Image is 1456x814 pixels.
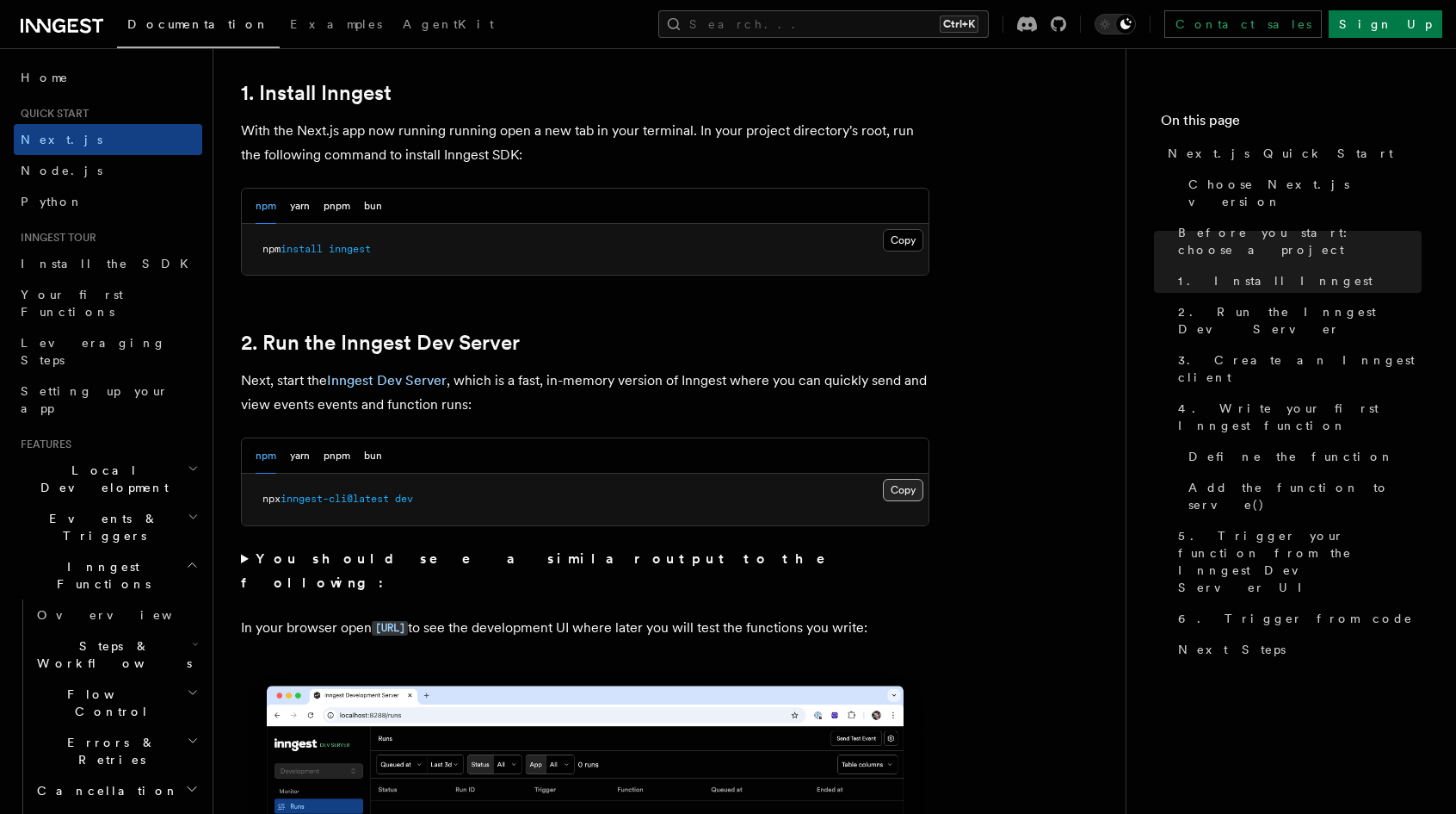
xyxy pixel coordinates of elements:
a: Node.js [14,155,202,186]
span: Add the function to serve() [1188,479,1422,513]
span: Examples [290,17,382,31]
a: Python [14,186,202,217]
a: 1. Install Inngest [241,81,392,105]
span: npm [262,243,281,255]
span: dev [395,493,413,505]
span: Choose Next.js version [1188,176,1422,210]
span: 5. Trigger your function from the Inngest Dev Server UI [1178,527,1422,596]
span: 2. Run the Inngest Dev Server [1178,303,1422,338]
button: Copy [883,229,923,252]
span: Features [14,438,71,451]
a: Examples [280,5,392,47]
a: Define the function [1181,441,1422,472]
button: Errors & Retries [30,727,202,775]
a: Next.js [14,124,202,155]
a: 4. Write your first Inngest function [1171,393,1422,441]
a: Contact sales [1164,10,1322,38]
span: install [281,243,323,255]
span: Install the SDK [21,257,199,270]
a: 3. Create an Inngest client [1171,345,1422,393]
strong: You should see a similar output to the following: [241,550,849,591]
a: Setting up your app [14,376,202,424]
span: Quick start [14,107,89,121]
span: Cancellation [30,782,179,799]
button: Inngest Functions [14,551,202,600]
span: Define the function [1188,448,1394,465]
button: Toggle dark mode [1095,14,1136,34]
span: Steps & Workflows [30,637,192,672]
a: Home [14,62,202,93]
p: In your browser open to see the development UI where later you will test the functions you write: [241,616,929,641]
span: Leveraging Steps [21,336,166,367]
a: 5. Trigger your function from the Inngest Dev Server UI [1171,520,1422,603]
button: pnpm [324,189,350,224]
button: Steps & Workflows [30,631,202,679]
a: Documentation [117,5,280,48]
span: AgentKit [403,17,494,31]
span: npx [262,493,281,505]
a: Your first Functions [14,279,202,327]
button: Events & Triggers [14,503,202,551]
a: Leveraging Steps [14,327,202,376]
span: Next.js [21,133,102,146]
button: bun [364,438,382,474]
span: Events & Triggers [14,510,188,544]
span: Flow Control [30,686,187,720]
button: pnpm [324,438,350,474]
a: Sign Up [1329,10,1442,38]
a: Next.js Quick Start [1161,138,1422,169]
button: Local Development [14,455,202,503]
span: Your first Functions [21,288,123,319]
span: Inngest Functions [14,558,186,593]
a: [URL] [372,619,408,636]
button: yarn [290,438,310,474]
span: 4. Write your first Inngest function [1178,400,1422,434]
span: 1. Install Inngest [1178,272,1373,289]
span: inngest-cli@latest [281,493,389,505]
code: [URL] [372,621,408,636]
span: Setting up your app [21,384,169,415]
span: 6. Trigger from code [1178,610,1413,627]
button: bun [364,189,382,224]
a: Install the SDK [14,248,202,279]
p: With the Next.js app now running running open a new tab in your terminal. In your project directo... [241,119,929,167]
span: Python [21,195,83,208]
button: Flow Control [30,679,202,727]
span: Home [21,69,69,86]
button: npm [256,438,276,474]
a: 2. Run the Inngest Dev Server [1171,296,1422,345]
span: Node.js [21,164,102,177]
a: Add the function to serve() [1181,472,1422,520]
a: 1. Install Inngest [1171,265,1422,296]
span: Overview [37,608,214,622]
h4: On this page [1161,110,1422,138]
button: Search...Ctrl+K [658,10,989,38]
a: Next Steps [1171,634,1422,665]
span: inngest [329,243,371,255]
a: 6. Trigger from code [1171,603,1422,634]
span: Next Steps [1178,641,1286,658]
a: Before you start: choose a project [1171,217,1422,265]
span: Next.js Quick Start [1168,145,1393,162]
span: Before you start: choose a project [1178,224,1422,258]
a: AgentKit [392,5,504,47]
button: npm [256,189,276,224]
a: Choose Next.js version [1181,169,1422,217]
a: Overview [30,600,202,631]
p: Next, start the , which is a fast, in-memory version of Inngest where you can quickly send and vi... [241,369,929,417]
a: 2. Run the Inngest Dev Server [241,331,520,355]
span: Inngest tour [14,231,96,245]
span: 3. Create an Inngest client [1178,351,1422,386]
span: Local Development [14,462,188,496]
kbd: Ctrl+K [940,16,978,33]
button: Copy [883,479,923,501]
span: Documentation [127,17,269,31]
button: Cancellation [30,775,202,806]
button: yarn [290,189,310,224]
summary: You should see a similar output to the following: [241,547,929,595]
span: Errors & Retries [30,734,187,768]
a: Inngest Dev Server [327,372,447,388]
